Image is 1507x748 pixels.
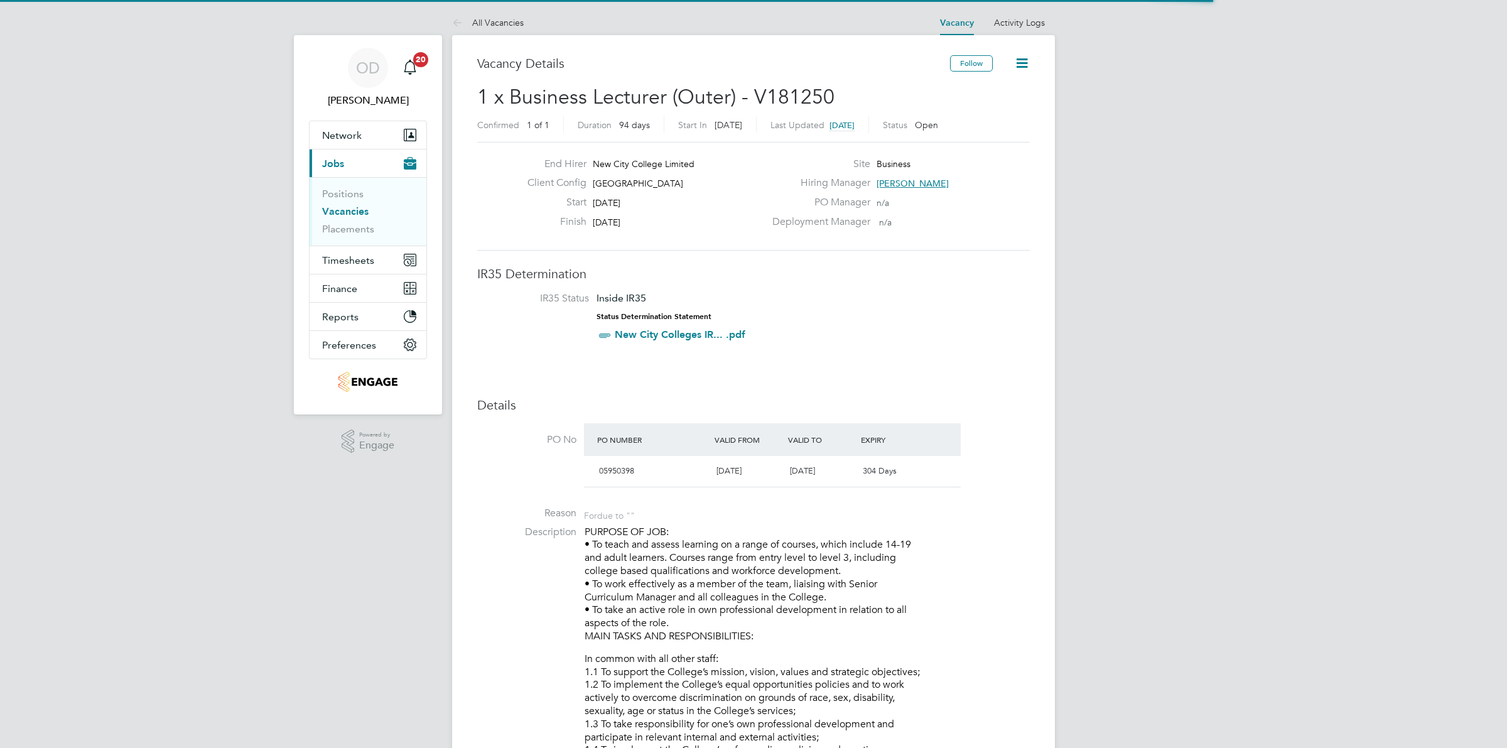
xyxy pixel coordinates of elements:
[294,35,442,415] nav: Main navigation
[310,177,426,246] div: Jobs
[322,129,362,141] span: Network
[477,119,519,131] label: Confirmed
[940,18,974,28] a: Vacancy
[877,158,910,170] span: Business
[477,526,576,539] label: Description
[452,17,524,28] a: All Vacancies
[585,526,1030,643] p: PURPOSE OF JOB: • To teach and assess learning on a range of courses, which include 14-19 and adu...
[527,119,549,131] span: 1 of 1
[322,283,357,295] span: Finance
[310,149,426,177] button: Jobs
[593,158,694,170] span: New City College Limited
[322,188,364,200] a: Positions
[310,331,426,359] button: Preferences
[863,465,897,476] span: 304 Days
[678,119,707,131] label: Start In
[829,120,855,131] span: [DATE]
[309,93,427,108] span: Ollie Dart
[770,119,824,131] label: Last Updated
[309,372,427,392] a: Go to home page
[879,217,892,228] span: n/a
[615,328,745,340] a: New City Colleges IR... .pdf
[584,507,635,521] div: For due to ""
[578,119,612,131] label: Duration
[413,52,428,67] span: 20
[593,178,683,189] span: [GEOGRAPHIC_DATA]
[765,196,870,209] label: PO Manager
[322,158,344,170] span: Jobs
[715,119,742,131] span: [DATE]
[342,430,395,453] a: Powered byEngage
[477,397,1030,413] h3: Details
[310,121,426,149] button: Network
[490,292,589,305] label: IR35 Status
[915,119,938,131] span: Open
[785,428,858,451] div: Valid To
[322,254,374,266] span: Timesheets
[599,465,634,476] span: 05950398
[716,465,742,476] span: [DATE]
[858,428,931,451] div: Expiry
[765,158,870,171] label: Site
[765,176,870,190] label: Hiring Manager
[711,428,785,451] div: Valid From
[877,197,889,209] span: n/a
[322,205,369,217] a: Vacancies
[597,292,646,304] span: Inside IR35
[309,48,427,108] a: OD[PERSON_NAME]
[359,430,394,440] span: Powered by
[477,55,950,72] h3: Vacancy Details
[994,17,1045,28] a: Activity Logs
[310,246,426,274] button: Timesheets
[310,303,426,330] button: Reports
[619,119,650,131] span: 94 days
[517,196,586,209] label: Start
[765,215,870,229] label: Deployment Manager
[593,217,620,228] span: [DATE]
[322,311,359,323] span: Reports
[477,507,576,520] label: Reason
[356,60,380,76] span: OD
[517,176,586,190] label: Client Config
[950,55,993,72] button: Follow
[359,440,394,451] span: Engage
[338,372,397,392] img: jambo-logo-retina.png
[593,197,620,209] span: [DATE]
[883,119,907,131] label: Status
[477,433,576,447] label: PO No
[877,178,949,189] span: [PERSON_NAME]
[790,465,815,476] span: [DATE]
[477,266,1030,282] h3: IR35 Determination
[517,215,586,229] label: Finish
[597,312,711,321] strong: Status Determination Statement
[322,339,376,351] span: Preferences
[310,274,426,302] button: Finance
[322,223,374,235] a: Placements
[594,428,711,451] div: PO Number
[517,158,586,171] label: End Hirer
[477,85,835,109] span: 1 x Business Lecturer (Outer) - V181250
[397,48,423,88] a: 20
